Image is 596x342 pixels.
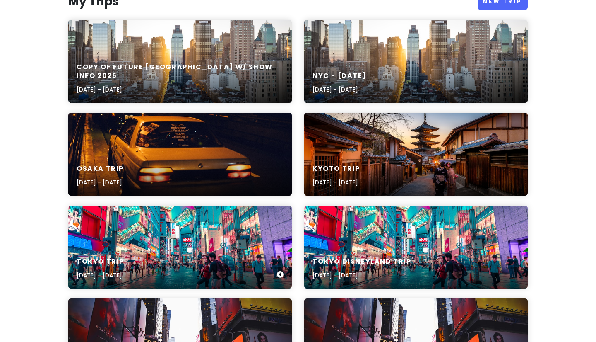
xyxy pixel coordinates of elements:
[304,113,528,196] a: two women in purple and pink kimono standing on streetKyoto Trip[DATE] - [DATE]
[77,271,124,280] p: [DATE] - [DATE]
[68,206,292,289] a: people walking on road near well-lit buildingsTokyo Trip[DATE] - [DATE]
[304,20,528,103] a: high rise buildings city scape photographyNYC - [DATE][DATE] - [DATE]
[312,85,366,94] p: [DATE] - [DATE]
[312,271,411,280] p: [DATE] - [DATE]
[77,178,124,187] p: [DATE] - [DATE]
[77,85,284,94] p: [DATE] - [DATE]
[77,63,284,80] h6: Copy of Future [GEOGRAPHIC_DATA] w/ Show Info 2025
[68,20,292,103] a: high rise buildings city scape photographyCopy of Future [GEOGRAPHIC_DATA] w/ Show Info 2025[DATE...
[312,257,411,266] h6: Tokyo Disneyland Trip
[77,257,124,266] h6: Tokyo Trip
[68,113,292,196] a: white sedanOsaka Trip[DATE] - [DATE]
[304,206,528,289] a: people walking on road near well-lit buildingsTokyo Disneyland Trip[DATE] - [DATE]
[312,72,366,80] h6: NYC - [DATE]
[312,178,360,187] p: [DATE] - [DATE]
[77,165,124,173] h6: Osaka Trip
[312,165,360,173] h6: Kyoto Trip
